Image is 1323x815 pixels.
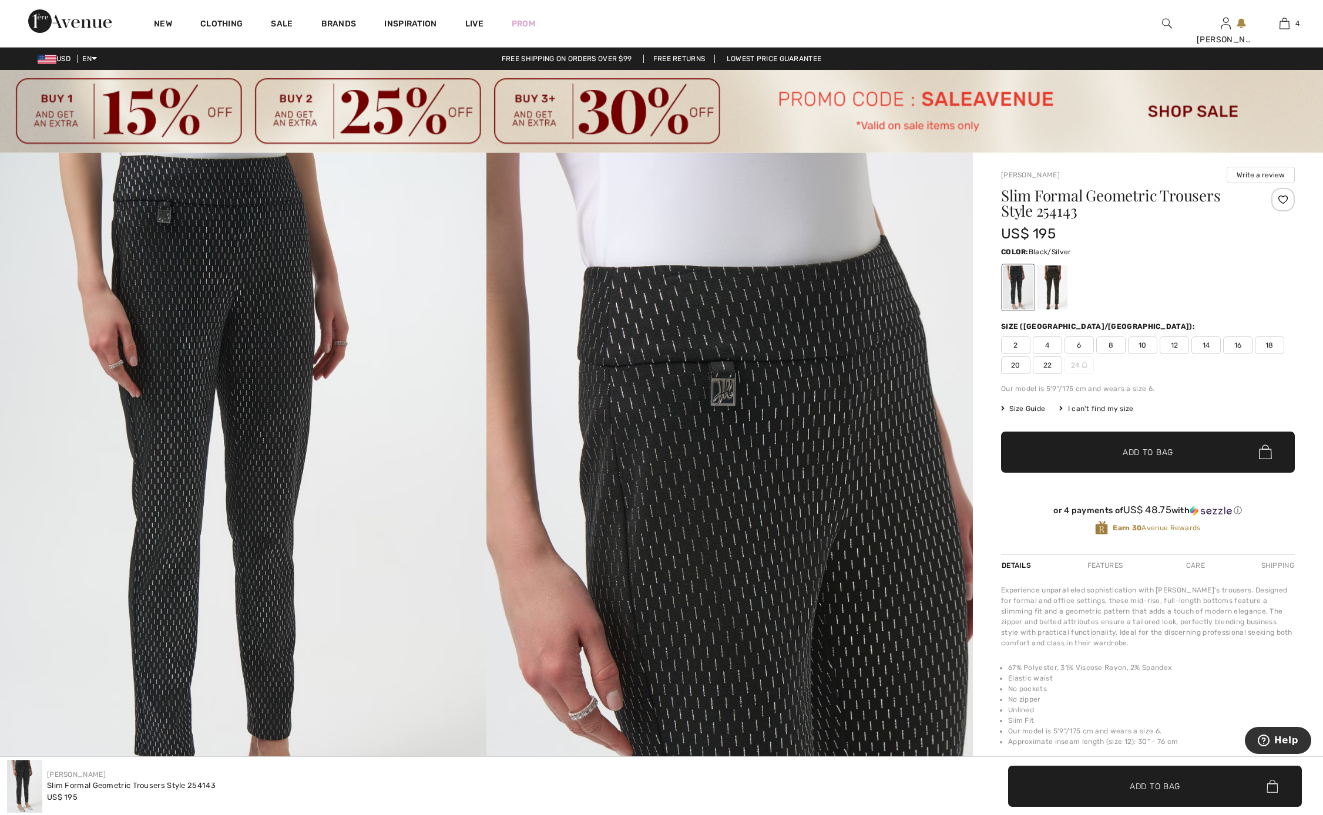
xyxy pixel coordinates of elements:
li: Our model is 5'9"/175 cm and wears a size 6. [1008,726,1295,736]
li: Elastic waist [1008,673,1295,683]
a: Lowest Price Guarantee [717,55,831,63]
a: Live [465,18,483,30]
img: Bag.svg [1267,780,1278,793]
img: Slim Formal Geometric Trousers Style 254143 [7,760,42,813]
li: No zipper [1008,694,1295,705]
a: New [154,19,172,31]
iframe: Opens a widget where you can find more information [1170,727,1311,756]
div: Our model is 5'9"/175 cm and wears a size 6. [1001,383,1295,394]
span: 24 [1065,356,1094,374]
div: Details [1001,555,1034,576]
span: US$ 195 [1001,225,1056,242]
span: Add to Bag [1123,446,1173,458]
div: Size ([GEOGRAPHIC_DATA]/[GEOGRAPHIC_DATA]): [1001,321,1197,332]
span: 20 [1001,356,1030,374]
img: My Info [1221,16,1231,31]
button: Add to Bag [1008,766,1302,807]
div: I can't find my size [1059,403,1133,414]
img: US Dollar [38,55,56,64]
span: US$ 48.75 [1123,504,1171,516]
img: 1ère Avenue [28,9,112,33]
h1: Slim Formal Geometric Trousers Style 254143 [1001,188,1246,218]
span: Avenue Rewards [1113,523,1200,533]
img: Avenue Rewards [1095,520,1108,536]
span: Size Guide [1001,403,1045,414]
span: US$ 195 [47,793,78,801]
a: [PERSON_NAME] [47,770,106,779]
div: [PERSON_NAME] [1197,33,1254,46]
a: Free Returns [643,55,716,63]
span: Color: [1001,248,1029,256]
a: Free shipping on orders over $99 [492,55,642,63]
li: Unlined [1008,705,1295,715]
span: 6 [1065,336,1094,354]
a: Clothing [200,19,243,31]
span: 10 [1128,336,1157,354]
div: Shipping [1258,555,1295,576]
img: Bag.svg [1259,444,1272,460]
button: Write a review [1227,167,1295,183]
span: Inspiration [384,19,436,31]
a: [PERSON_NAME] [1001,171,1060,179]
img: search the website [1162,16,1172,31]
li: 67% Polyester, 31% Viscose Rayon, 2% Spandex [1008,662,1295,673]
button: Add to Bag [1001,432,1295,473]
div: Slim Formal Geometric Trousers Style 254143 [47,780,216,792]
span: Black/Silver [1029,248,1072,256]
li: No pockets [1008,683,1295,694]
span: 22 [1033,356,1062,374]
div: Black/Silver [1003,265,1033,309]
img: Sezzle [1190,506,1232,516]
strong: Earn 30 [1113,524,1141,532]
a: Sign In [1221,18,1231,29]
img: ring-m.svg [1082,362,1087,368]
div: Care [1176,555,1215,576]
span: 8 [1096,336,1126,354]
li: Slim Fit [1008,715,1295,726]
span: 14 [1191,336,1221,354]
span: 2 [1001,336,1030,354]
div: Black/Gold [1037,265,1067,309]
span: 4 [1033,336,1062,354]
span: EN [82,55,97,63]
span: 18 [1255,336,1284,354]
span: Add to Bag [1130,780,1180,792]
a: Sale [271,19,293,31]
span: 4 [1295,18,1300,29]
a: Prom [512,18,535,30]
li: Approximate inseam length (size 12): 30" - 76 cm [1008,736,1295,747]
span: 16 [1223,336,1253,354]
img: My Bag [1280,16,1290,31]
span: 12 [1160,336,1189,354]
span: USD [38,55,75,63]
a: 4 [1255,16,1313,31]
div: Features [1077,555,1133,576]
div: Experience unparalleled sophistication with [PERSON_NAME]'s trousers. Designed for formal and off... [1001,585,1295,648]
div: or 4 payments ofUS$ 48.75withSezzle Click to learn more about Sezzle [1001,504,1295,520]
a: Brands [321,19,357,31]
div: or 4 payments of with [1001,504,1295,516]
